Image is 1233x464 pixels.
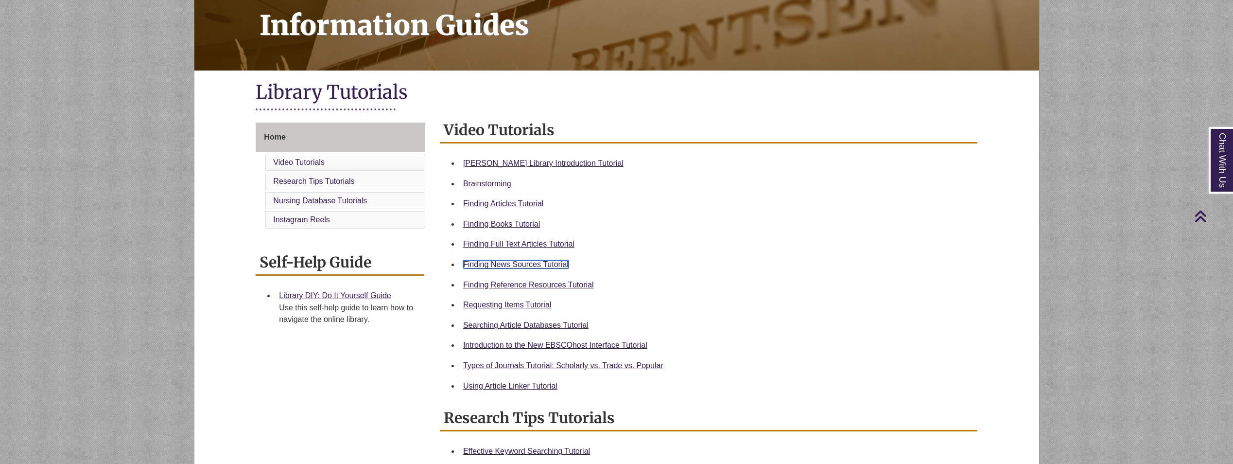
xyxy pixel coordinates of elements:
a: Finding News Sources Tutorial [463,260,569,268]
a: Video Tutorials [273,158,325,166]
a: Finding Reference Resources Tutorial [463,281,594,289]
a: Back to Top [1194,210,1231,223]
a: [PERSON_NAME] Library Introduction Tutorial [463,159,624,167]
span: Home [264,133,285,141]
a: Library DIY: Do It Yourself Guide [279,291,391,300]
a: Research Tips Tutorials [273,177,354,185]
a: Types of Journals Tutorial: Scholarly vs. Trade vs. Popular [463,361,663,370]
div: Guide Page Menu [256,123,425,231]
a: Finding Articles Tutorial [463,199,543,208]
a: Requesting Items Tutorial [463,301,551,309]
a: Home [256,123,425,152]
h1: Library Tutorials [256,80,977,106]
h2: Video Tutorials [440,118,977,143]
h2: Self-Help Guide [256,250,424,276]
a: Introduction to the New EBSCOhost Interface Tutorial [463,341,647,349]
a: Finding Full Text Articles Tutorial [463,240,574,248]
a: Nursing Database Tutorials [273,196,367,205]
div: Use this self-help guide to learn how to navigate the online library. [279,302,417,325]
a: Effective Keyword Searching Tutorial [463,447,590,455]
a: Instagram Reels [273,215,330,224]
a: Brainstorming [463,179,511,188]
h2: Research Tips Tutorials [440,406,977,431]
a: Using Article Linker Tutorial [463,382,557,390]
a: Searching Article Databases Tutorial [463,321,589,329]
a: Finding Books Tutorial [463,220,540,228]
